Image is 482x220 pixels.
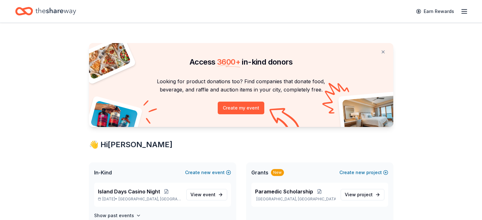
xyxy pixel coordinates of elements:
span: project [357,192,373,197]
div: New [271,169,284,176]
button: Show past events [94,212,141,219]
span: Grants [251,169,268,176]
span: Access in-kind donors [190,57,292,66]
span: new [356,169,365,176]
a: View event [186,189,227,200]
h4: Show past events [94,212,134,219]
span: event [203,192,215,197]
a: Earn Rewards [412,6,458,17]
a: Home [15,4,76,19]
p: [GEOGRAPHIC_DATA], [GEOGRAPHIC_DATA] [255,197,336,202]
span: View [190,191,215,198]
button: Createnewproject [339,169,388,176]
span: [GEOGRAPHIC_DATA], [GEOGRAPHIC_DATA] [119,197,181,202]
img: Pizza [82,39,131,80]
button: Create my event [218,102,264,114]
p: [DATE] • [98,197,181,202]
span: Island Days Casino Night [98,188,160,195]
div: 👋 Hi [PERSON_NAME] [89,140,393,150]
img: Curvy arrow [269,108,301,132]
span: In-Kind [94,169,112,176]
span: View [345,191,373,198]
button: Createnewevent [185,169,231,176]
span: 3600 + [217,57,240,66]
a: View project [341,189,384,200]
span: Paramedic Scholarship [255,188,313,195]
p: Looking for product donations too? Find companies that donate food, beverage, and raffle and auct... [97,77,386,94]
span: new [201,169,211,176]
